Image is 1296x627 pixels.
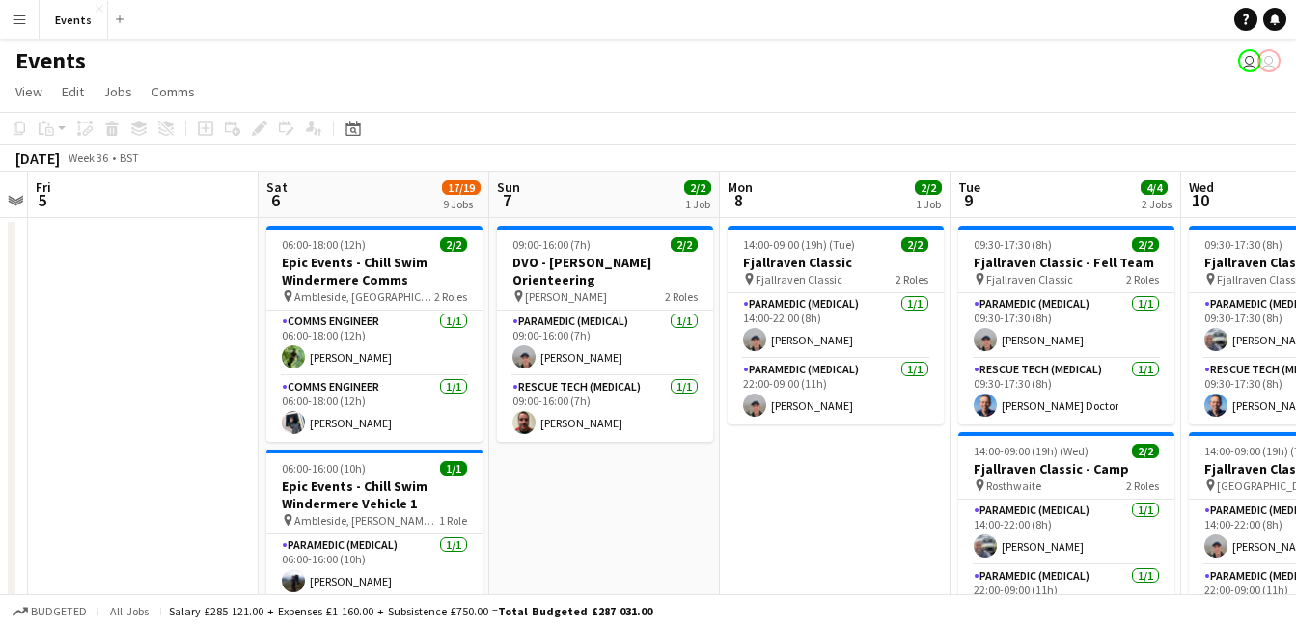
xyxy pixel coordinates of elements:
span: 2/2 [1132,444,1159,458]
span: 06:00-16:00 (10h) [282,461,366,476]
app-card-role: Rescue Tech (Medical)1/109:30-17:30 (8h)[PERSON_NAME] Doctor [958,359,1174,424]
span: 17/19 [442,180,481,195]
button: Budgeted [10,601,90,622]
span: Jobs [103,83,132,100]
span: Ambleside, [PERSON_NAME][GEOGRAPHIC_DATA] [294,513,439,528]
h1: Events [15,46,86,75]
span: 09:30-17:30 (8h) [974,237,1052,252]
div: 9 Jobs [443,197,480,211]
div: 1 Job [916,197,941,211]
span: 1 Role [439,513,467,528]
app-job-card: 09:00-16:00 (7h)2/2DVO - [PERSON_NAME] Orienteering [PERSON_NAME]2 RolesParamedic (Medical)1/109:... [497,226,713,442]
span: 7 [494,189,520,211]
span: Tue [958,178,980,196]
span: Wed [1189,178,1214,196]
span: 14:00-09:00 (19h) (Tue) [743,237,855,252]
span: 2 Roles [665,289,698,304]
span: Total Budgeted £287 031.00 [498,604,652,618]
span: 2/2 [915,180,942,195]
span: Rosthwaite [986,478,1041,493]
span: [PERSON_NAME] [525,289,607,304]
div: Salary £285 121.00 + Expenses £1 160.00 + Subsistence £750.00 = [169,604,652,618]
a: Comms [144,79,203,104]
span: 2 Roles [434,289,467,304]
app-job-card: 14:00-09:00 (19h) (Tue)2/2Fjallraven Classic Fjallraven Classic2 RolesParamedic (Medical)1/114:00... [728,226,944,424]
h3: Fjallraven Classic - Camp [958,460,1174,477]
div: BST [120,150,139,165]
app-job-card: 06:00-18:00 (12h)2/2Epic Events - Chill Swim Windermere Comms Ambleside, [GEOGRAPHIC_DATA]2 Roles... [266,226,483,442]
span: 14:00-09:00 (19h) (Wed) [974,444,1089,458]
app-card-role: Paramedic (Medical)1/114:00-22:00 (8h)[PERSON_NAME] [958,500,1174,565]
span: Edit [62,83,84,100]
div: [DATE] [15,149,60,168]
span: 10 [1186,189,1214,211]
app-user-avatar: Paul Wilmore [1257,49,1281,72]
span: 2 Roles [1126,478,1159,493]
h3: Fjallraven Classic [728,254,944,271]
app-card-role: Paramedic (Medical)1/106:00-16:00 (10h)[PERSON_NAME] [266,534,483,600]
span: Week 36 [64,150,112,165]
app-card-role: Comms Engineer1/106:00-18:00 (12h)[PERSON_NAME] [266,376,483,442]
span: 5 [33,189,51,211]
app-card-role: Paramedic (Medical)1/109:00-16:00 (7h)[PERSON_NAME] [497,311,713,376]
span: All jobs [106,604,152,618]
span: 2 Roles [1126,272,1159,286]
span: Fjallraven Classic [986,272,1073,286]
span: 1/1 [440,461,467,476]
div: 2 Jobs [1142,197,1172,211]
span: Ambleside, [GEOGRAPHIC_DATA] [294,289,434,304]
span: 09:00-16:00 (7h) [512,237,591,252]
h3: Epic Events - Chill Swim Windermere Vehicle 1 [266,477,483,512]
span: 06:00-18:00 (12h) [282,237,366,252]
a: View [8,79,50,104]
span: 6 [263,189,288,211]
app-card-role: Rescue Tech (Medical)1/109:00-16:00 (7h)[PERSON_NAME] [497,376,713,442]
app-card-role: Comms Engineer1/106:00-18:00 (12h)[PERSON_NAME] [266,311,483,376]
app-card-role: Paramedic (Medical)1/109:30-17:30 (8h)[PERSON_NAME] [958,293,1174,359]
app-job-card: 09:30-17:30 (8h)2/2Fjallraven Classic - Fell Team Fjallraven Classic2 RolesParamedic (Medical)1/1... [958,226,1174,424]
button: Events [40,1,108,39]
span: 2 Roles [896,272,928,286]
app-user-avatar: Paul Wilmore [1238,49,1261,72]
h3: Epic Events - Chill Swim Windermere Comms [266,254,483,288]
span: 4/4 [1141,180,1168,195]
app-job-card: 06:00-16:00 (10h)1/1Epic Events - Chill Swim Windermere Vehicle 1 Ambleside, [PERSON_NAME][GEOGRA... [266,450,483,600]
div: 1 Job [685,197,710,211]
span: Comms [152,83,195,100]
span: Sat [266,178,288,196]
span: View [15,83,42,100]
app-card-role: Paramedic (Medical)1/122:00-09:00 (11h)[PERSON_NAME] [728,359,944,424]
span: 8 [725,189,753,211]
span: Budgeted [31,605,87,618]
span: Fjallraven Classic [756,272,842,286]
span: Mon [728,178,753,196]
span: 09:30-17:30 (8h) [1204,237,1282,252]
span: 2/2 [440,237,467,252]
span: 2/2 [901,237,928,252]
span: 2/2 [1132,237,1159,252]
span: 2/2 [671,237,698,252]
h3: DVO - [PERSON_NAME] Orienteering [497,254,713,288]
app-card-role: Paramedic (Medical)1/114:00-22:00 (8h)[PERSON_NAME] [728,293,944,359]
h3: Fjallraven Classic - Fell Team [958,254,1174,271]
span: 9 [955,189,980,211]
a: Edit [54,79,92,104]
span: Fri [36,178,51,196]
span: 2/2 [684,180,711,195]
span: Sun [497,178,520,196]
a: Jobs [96,79,140,104]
